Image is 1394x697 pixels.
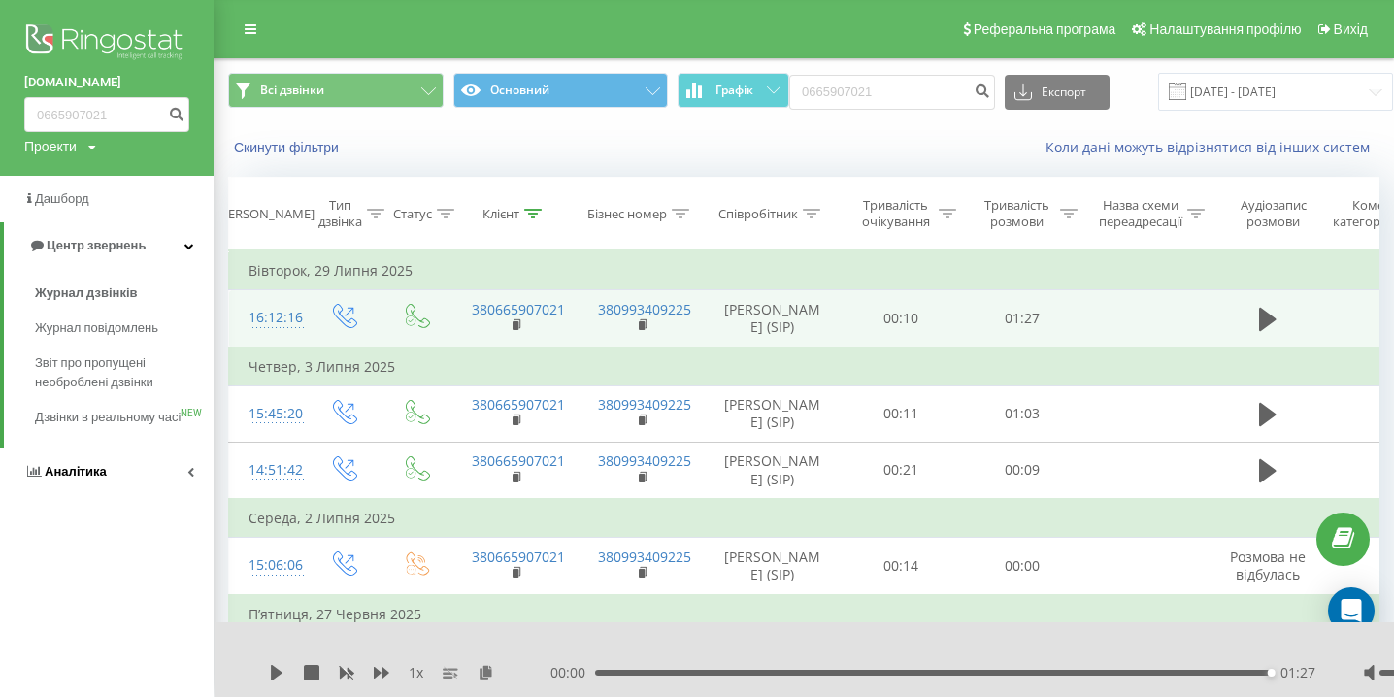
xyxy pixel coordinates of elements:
[841,385,962,442] td: 00:11
[1226,197,1320,230] div: Аудіозапис розмови
[718,206,798,222] div: Співробітник
[789,75,995,110] input: Пошук за номером
[24,137,77,156] div: Проекти
[598,300,691,318] a: 380993409225
[47,238,146,252] span: Центр звернень
[715,83,753,97] span: Графік
[962,385,1083,442] td: 01:03
[979,197,1055,230] div: Тривалість розмови
[249,299,287,337] div: 16:12:16
[35,311,214,346] a: Журнал повідомлень
[841,442,962,499] td: 00:21
[409,663,423,682] span: 1 x
[550,663,595,682] span: 00:00
[1280,663,1315,682] span: 01:27
[841,538,962,595] td: 00:14
[705,385,841,442] td: [PERSON_NAME] (SIP)
[24,73,189,92] a: [DOMAIN_NAME]
[678,73,789,108] button: Графік
[962,290,1083,348] td: 01:27
[974,21,1116,37] span: Реферальна програма
[857,197,934,230] div: Тривалість очікування
[24,97,189,132] input: Пошук за номером
[705,290,841,348] td: [PERSON_NAME] (SIP)
[705,442,841,499] td: [PERSON_NAME] (SIP)
[453,73,669,108] button: Основний
[216,206,315,222] div: [PERSON_NAME]
[35,353,204,392] span: Звіт про пропущені необроблені дзвінки
[35,191,89,206] span: Дашборд
[962,442,1083,499] td: 00:09
[4,222,214,269] a: Центр звернень
[1149,21,1301,37] span: Налаштування профілю
[35,346,214,400] a: Звіт про пропущені необроблені дзвінки
[705,538,841,595] td: [PERSON_NAME] (SIP)
[35,408,181,427] span: Дзвінки в реальному часі
[1268,669,1276,677] div: Accessibility label
[249,451,287,489] div: 14:51:42
[472,548,565,566] a: 380665907021
[482,206,519,222] div: Клієнт
[472,451,565,470] a: 380665907021
[1045,138,1379,156] a: Коли дані можуть відрізнятися вiд інших систем
[598,548,691,566] a: 380993409225
[962,538,1083,595] td: 00:00
[228,73,444,108] button: Всі дзвінки
[472,395,565,414] a: 380665907021
[228,139,348,156] button: Скинути фільтри
[1334,21,1368,37] span: Вихід
[1328,587,1375,634] div: Open Intercom Messenger
[35,318,158,338] span: Журнал повідомлень
[1230,548,1306,583] span: Розмова не відбулась
[249,547,287,584] div: 15:06:06
[1099,197,1182,230] div: Назва схеми переадресації
[841,290,962,348] td: 00:10
[598,451,691,470] a: 380993409225
[35,400,214,435] a: Дзвінки в реальному часіNEW
[587,206,667,222] div: Бізнес номер
[1005,75,1110,110] button: Експорт
[260,83,324,98] span: Всі дзвінки
[472,300,565,318] a: 380665907021
[24,19,189,68] img: Ringostat logo
[598,395,691,414] a: 380993409225
[35,276,214,311] a: Журнал дзвінків
[249,395,287,433] div: 15:45:20
[318,197,362,230] div: Тип дзвінка
[45,464,107,479] span: Аналiтика
[35,283,138,303] span: Журнал дзвінків
[393,206,432,222] div: Статус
